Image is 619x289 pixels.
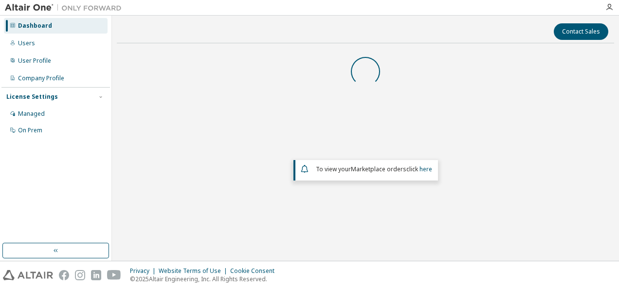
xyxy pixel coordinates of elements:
[554,23,608,40] button: Contact Sales
[18,22,52,30] div: Dashboard
[75,270,85,280] img: instagram.svg
[159,267,230,275] div: Website Terms of Use
[91,270,101,280] img: linkedin.svg
[316,165,432,173] span: To view your click
[419,165,432,173] a: here
[6,93,58,101] div: License Settings
[3,270,53,280] img: altair_logo.svg
[59,270,69,280] img: facebook.svg
[18,126,42,134] div: On Prem
[18,57,51,65] div: User Profile
[130,275,280,283] p: © 2025 Altair Engineering, Inc. All Rights Reserved.
[230,267,280,275] div: Cookie Consent
[18,39,35,47] div: Users
[351,165,406,173] em: Marketplace orders
[18,74,64,82] div: Company Profile
[5,3,127,13] img: Altair One
[107,270,121,280] img: youtube.svg
[130,267,159,275] div: Privacy
[18,110,45,118] div: Managed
